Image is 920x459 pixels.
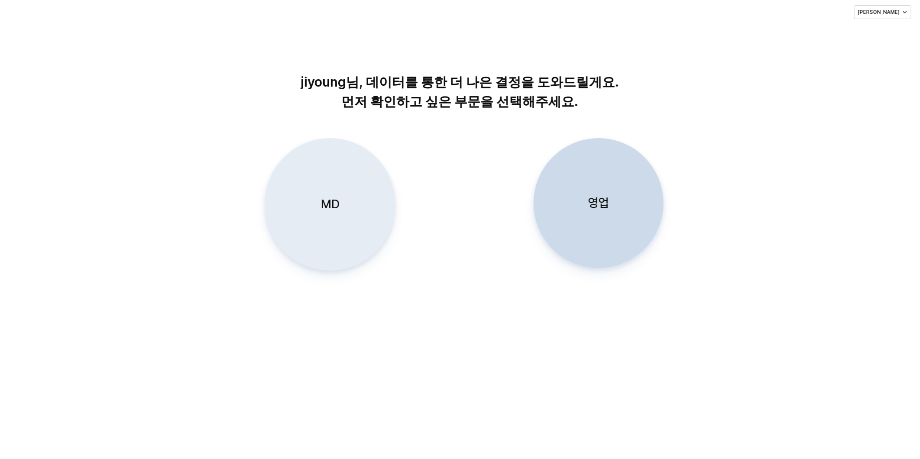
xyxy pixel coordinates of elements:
[588,195,609,211] p: 영업
[534,138,664,268] button: 영업
[265,138,395,271] button: MD
[854,5,911,19] button: [PERSON_NAME]
[239,72,681,111] p: jiyoung님, 데이터를 통한 더 나은 결정을 도와드릴게요. 먼저 확인하고 싶은 부문을 선택해주세요.
[321,196,339,212] p: MD
[858,9,900,16] p: [PERSON_NAME]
